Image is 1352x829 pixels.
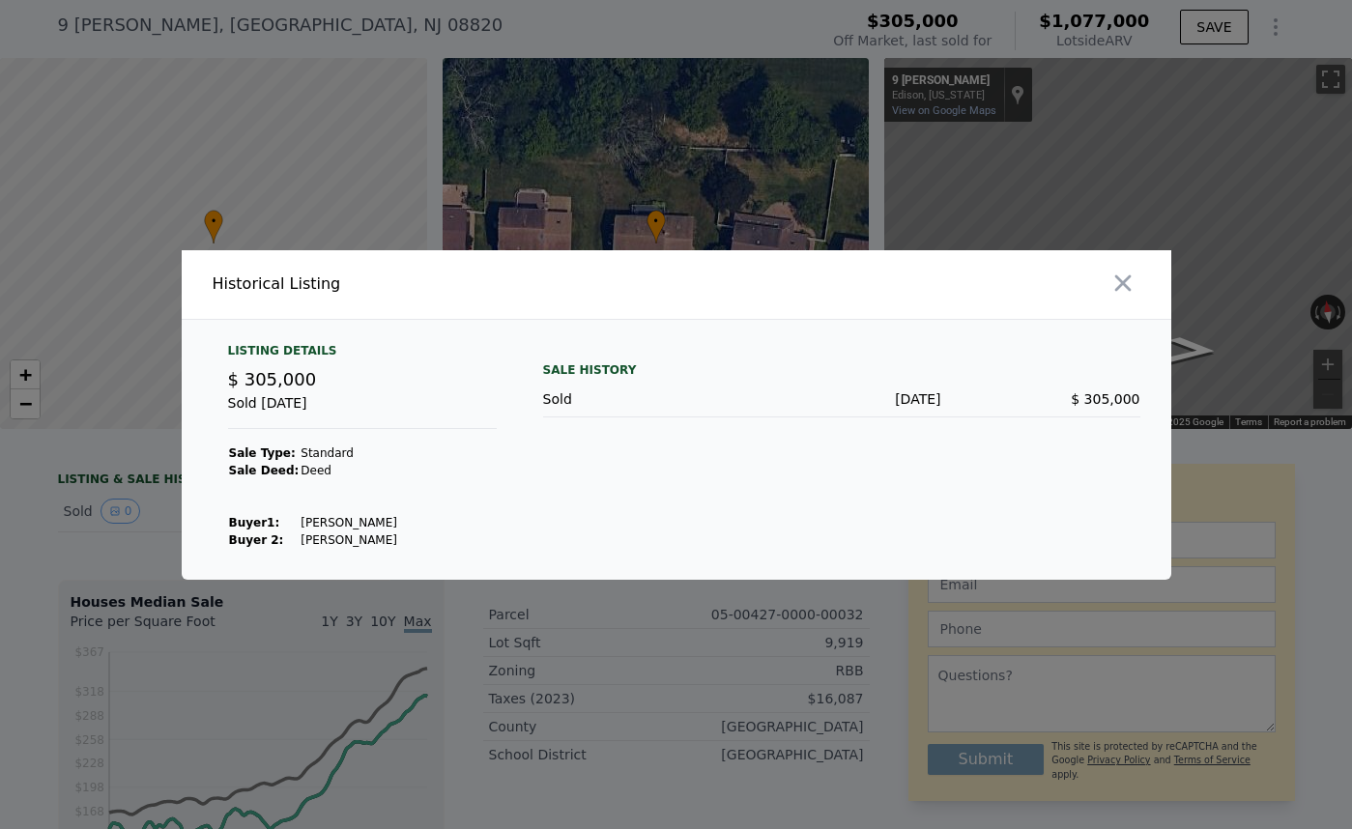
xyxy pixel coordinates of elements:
strong: Sale Type: [229,446,296,460]
div: Historical Listing [213,272,669,296]
td: [PERSON_NAME] [300,514,398,531]
strong: Sale Deed: [229,464,300,477]
span: $ 305,000 [228,369,317,389]
strong: Buyer 1 : [229,516,280,529]
div: Sold [543,389,742,409]
span: $ 305,000 [1071,391,1139,407]
td: [PERSON_NAME] [300,531,398,549]
div: Listing Details [228,343,497,366]
div: Sale History [543,358,1140,382]
td: Standard [300,444,398,462]
div: Sold [DATE] [228,393,497,429]
strong: Buyer 2: [229,533,284,547]
td: Deed [300,462,398,479]
div: [DATE] [742,389,941,409]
